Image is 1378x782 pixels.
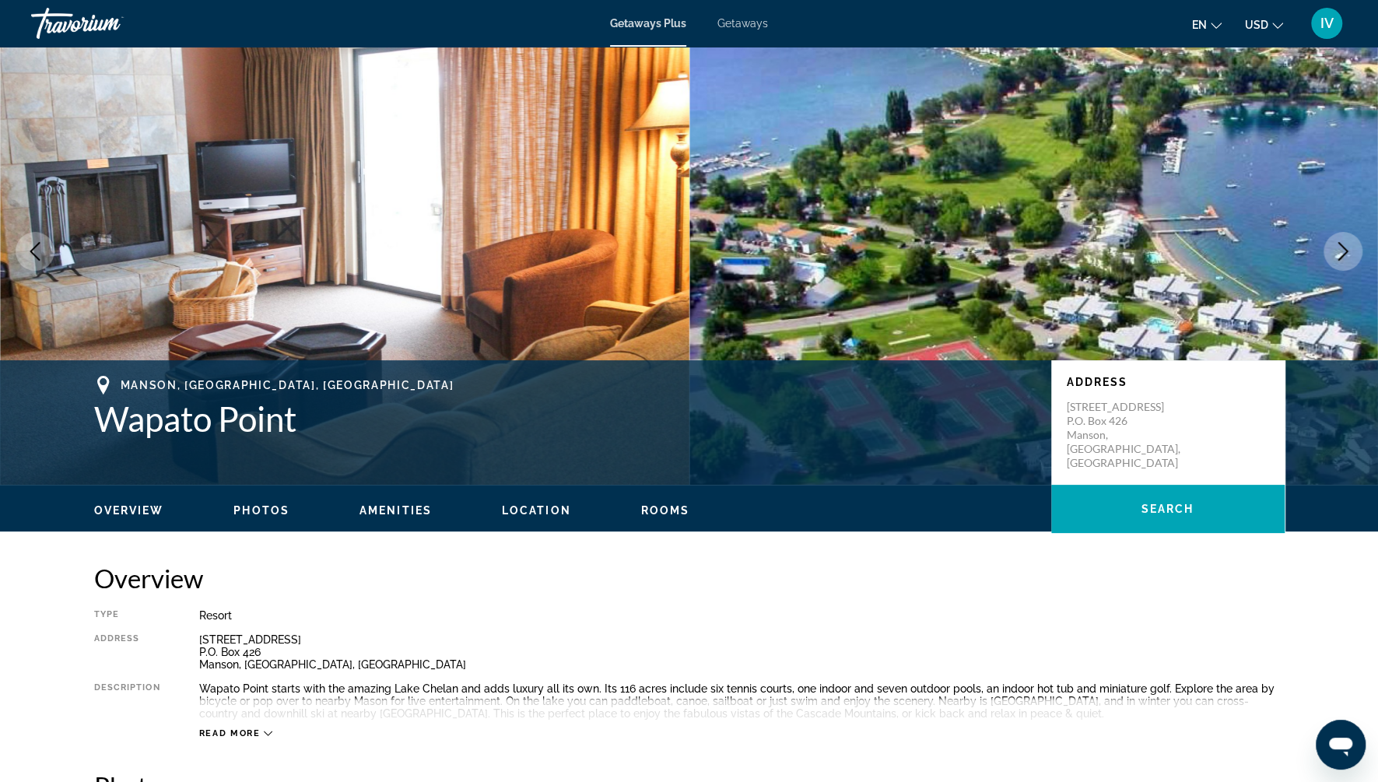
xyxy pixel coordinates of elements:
[233,504,289,517] span: Photos
[1051,485,1285,533] button: Search
[1141,503,1194,515] span: Search
[121,379,454,391] span: Manson, [GEOGRAPHIC_DATA], [GEOGRAPHIC_DATA]
[199,682,1285,720] div: Wapato Point starts with the amazing Lake Chelan and adds luxury all its own. Its 116 acres inclu...
[199,633,1285,671] div: [STREET_ADDRESS] P.O. Box 426 Manson, [GEOGRAPHIC_DATA], [GEOGRAPHIC_DATA]
[359,504,432,517] span: Amenities
[610,17,686,30] a: Getaways Plus
[359,503,432,517] button: Amenities
[1316,720,1366,770] iframe: Кнопка запуска окна обмена сообщениями
[1067,376,1269,388] p: Address
[199,728,261,738] span: Read more
[31,3,187,44] a: Travorium
[199,609,1285,622] div: Resort
[1324,232,1362,271] button: Next image
[1245,19,1268,31] span: USD
[233,503,289,517] button: Photos
[1192,19,1207,31] span: en
[94,504,164,517] span: Overview
[641,504,690,517] span: Rooms
[94,609,160,622] div: Type
[1320,16,1334,31] span: IV
[1192,13,1222,36] button: Change language
[717,17,768,30] a: Getaways
[16,232,54,271] button: Previous image
[94,633,160,671] div: Address
[199,728,273,739] button: Read more
[94,398,1036,439] h1: Wapato Point
[94,682,160,720] div: Description
[641,503,690,517] button: Rooms
[1306,7,1347,40] button: User Menu
[1245,13,1283,36] button: Change currency
[502,503,571,517] button: Location
[94,503,164,517] button: Overview
[1067,400,1191,470] p: [STREET_ADDRESS] P.O. Box 426 Manson, [GEOGRAPHIC_DATA], [GEOGRAPHIC_DATA]
[94,563,1285,594] h2: Overview
[502,504,571,517] span: Location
